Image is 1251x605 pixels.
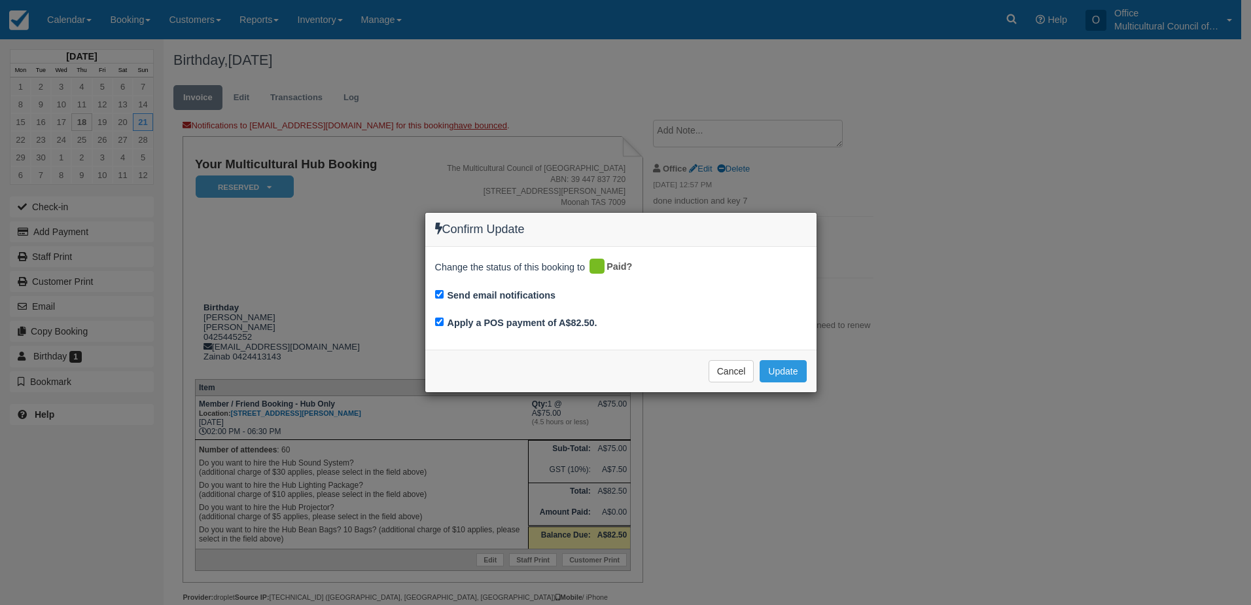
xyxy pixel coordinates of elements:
h4: Confirm Update [435,223,807,236]
button: Update [760,360,806,382]
div: Paid? [588,257,642,278]
span: Change the status of this booking to [435,261,586,278]
label: Send email notifications [448,289,556,302]
button: Cancel [709,360,754,382]
label: Apply a POS payment of A$82.50. [448,318,597,328]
